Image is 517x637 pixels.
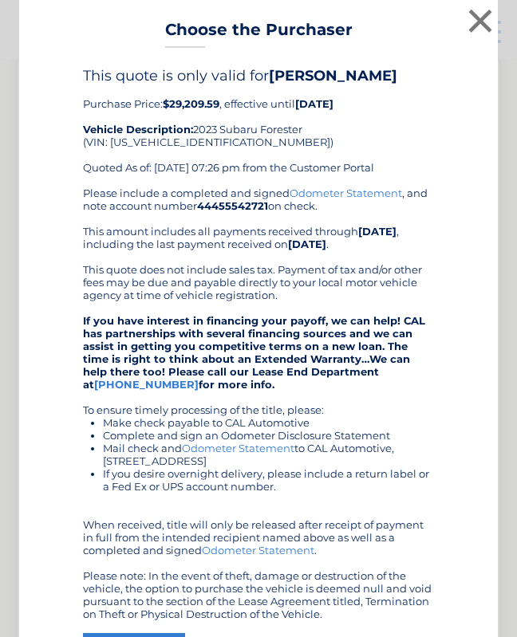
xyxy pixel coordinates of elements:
a: [PHONE_NUMBER] [94,378,199,391]
strong: Vehicle Description: [83,123,193,136]
li: If you desire overnight delivery, please include a return label or a Fed Ex or UPS account number. [103,467,434,493]
div: Purchase Price: , effective until 2023 Subaru Forester (VIN: [US_VEHICLE_IDENTIFICATION_NUMBER]) ... [83,67,434,187]
button: × [464,5,496,37]
h4: This quote is only valid for [83,67,434,85]
b: [PERSON_NAME] [269,67,397,85]
a: Odometer Statement [202,544,314,556]
b: [DATE] [358,225,397,238]
b: $29,209.59 [163,97,219,110]
li: Mail check and to CAL Automotive, [STREET_ADDRESS] [103,442,434,467]
li: Complete and sign an Odometer Disclosure Statement [103,429,434,442]
div: Please include a completed and signed , and note account number on check. This amount includes al... [83,187,434,620]
a: Odometer Statement [182,442,294,454]
a: Odometer Statement [290,187,402,199]
b: 44455542721 [197,199,268,212]
b: [DATE] [295,97,333,110]
strong: If you have interest in financing your payoff, we can help! CAL has partnerships with several fin... [83,314,425,391]
h3: Choose the Purchaser [165,20,353,48]
b: [DATE] [288,238,326,250]
li: Make check payable to CAL Automotive [103,416,434,429]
